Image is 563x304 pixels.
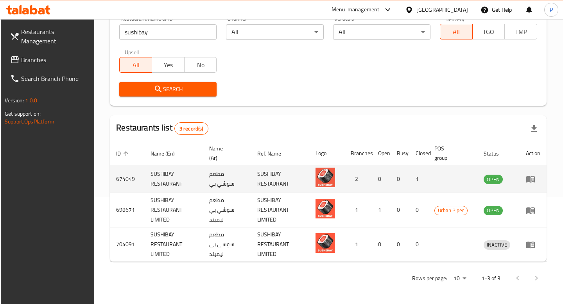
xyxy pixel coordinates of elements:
span: Name (Ar) [209,144,241,163]
button: Yes [152,57,185,73]
table: enhanced table [110,141,547,262]
input: Search for restaurant name or ID.. [119,24,217,40]
td: مطعم سوشي بي ليميتد [203,193,251,227]
td: 1 [409,165,428,193]
label: Upsell [125,49,139,55]
span: Restaurants Management [21,27,88,46]
span: Ref. Name [257,149,291,158]
th: Closed [409,141,428,165]
td: 1 [372,193,391,227]
span: 3 record(s) [175,125,208,132]
span: Search Branch Phone [21,74,88,83]
button: TGO [472,24,505,39]
td: 0 [372,165,391,193]
th: Action [520,141,547,165]
h2: Restaurants list [116,122,208,135]
p: 1-3 of 3 [482,274,500,283]
td: SUSHIBAY RESTAURANT LIMITED [251,227,310,262]
div: Total records count [174,122,208,135]
span: OPEN [484,206,503,215]
button: No [184,57,217,73]
div: [GEOGRAPHIC_DATA] [416,5,468,14]
div: All [333,24,430,40]
td: SUSHIBAY RESTAURANT LIMITED [144,193,203,227]
td: SUSHIBAY RESTAURANT [251,165,310,193]
span: 1.0.0 [25,95,37,106]
td: 0 [391,165,409,193]
span: All [123,59,149,71]
img: SUSHIBAY RESTAURANT [316,168,335,187]
span: ID [116,149,131,158]
th: Busy [391,141,409,165]
span: INACTIVE [484,240,510,249]
div: Rows per page: [450,273,469,284]
button: All [119,57,152,73]
td: 1 [344,227,372,262]
div: All [226,24,323,40]
span: OPEN [484,175,503,184]
div: OPEN [484,206,503,215]
span: No [188,59,214,71]
span: P [550,5,553,14]
button: All [440,24,473,39]
span: Version: [5,95,24,106]
td: 0 [409,227,428,262]
td: 0 [391,227,409,262]
td: 0 [372,227,391,262]
button: TMP [504,24,537,39]
td: SUSHIBAY RESTAURANT LIMITED [251,193,310,227]
a: Branches [4,50,95,69]
span: Urban Piper [435,206,467,215]
td: SUSHIBAY RESTAURANT [144,165,203,193]
td: مطعم سوشي بي [203,165,251,193]
td: SUSHIBAY RESTAURANT LIMITED [144,227,203,262]
div: Menu [526,240,540,249]
div: Menu [526,174,540,184]
th: Open [372,141,391,165]
button: Search [119,82,217,97]
span: TGO [476,26,502,38]
td: 698671 [110,193,144,227]
span: Get support on: [5,109,41,119]
span: Search [126,84,210,94]
div: Export file [525,119,543,138]
span: Branches [21,55,88,64]
span: Yes [155,59,181,71]
a: Restaurants Management [4,22,95,50]
span: Name (En) [151,149,185,158]
div: Menu-management [332,5,380,14]
td: 674049 [110,165,144,193]
th: Branches [344,141,372,165]
span: TMP [508,26,534,38]
p: Rows per page: [412,274,447,283]
td: 704091 [110,227,144,262]
span: All [443,26,470,38]
a: Support.OpsPlatform [5,116,54,127]
div: Menu [526,206,540,215]
span: Status [484,149,509,158]
td: 0 [391,193,409,227]
td: 0 [409,193,428,227]
td: 1 [344,193,372,227]
label: Delivery [445,16,465,21]
img: SUSHIBAY RESTAURANT LIMITED [316,233,335,253]
th: Logo [309,141,344,165]
span: POS group [434,144,468,163]
img: SUSHIBAY RESTAURANT LIMITED [316,199,335,218]
td: مطعم سوشي بي ليميتد [203,227,251,262]
a: Search Branch Phone [4,69,95,88]
td: 2 [344,165,372,193]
